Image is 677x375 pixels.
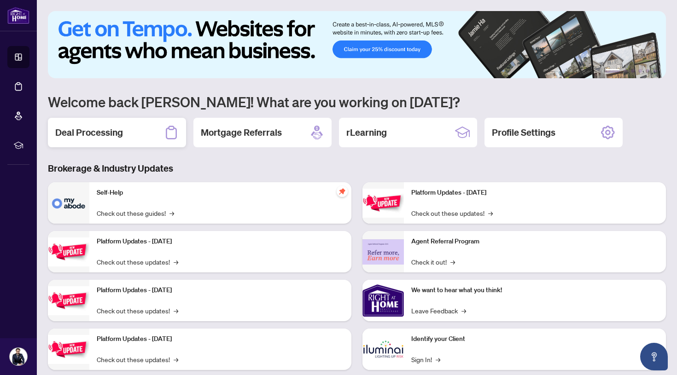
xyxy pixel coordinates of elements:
[362,189,404,218] img: Platform Updates - June 23, 2025
[411,208,493,218] a: Check out these updates!→
[411,285,659,295] p: We want to hear what you think!
[174,306,178,316] span: →
[450,257,455,267] span: →
[653,69,657,73] button: 6
[97,285,344,295] p: Platform Updates - [DATE]
[631,69,635,73] button: 3
[97,334,344,344] p: Platform Updates - [DATE]
[411,354,440,364] a: Sign In!→
[97,257,178,267] a: Check out these updates!→
[48,237,89,266] img: Platform Updates - September 16, 2025
[48,162,666,175] h3: Brokerage & Industry Updates
[461,306,466,316] span: →
[97,354,178,364] a: Check out these updates!→
[411,334,659,344] p: Identify your Client
[7,7,29,24] img: logo
[362,239,404,265] img: Agent Referral Program
[362,280,404,321] img: We want to hear what you think!
[48,335,89,364] img: Platform Updates - July 8, 2025
[174,257,178,267] span: →
[97,306,178,316] a: Check out these updates!→
[362,329,404,370] img: Identify your Client
[411,237,659,247] p: Agent Referral Program
[201,126,282,139] h2: Mortgage Referrals
[337,186,348,197] span: pushpin
[638,69,642,73] button: 4
[605,69,620,73] button: 1
[48,182,89,224] img: Self-Help
[97,188,344,198] p: Self-Help
[174,354,178,364] span: →
[411,257,455,267] a: Check it out!→
[640,343,668,370] button: Open asap
[10,348,27,365] img: Profile Icon
[55,126,123,139] h2: Deal Processing
[411,188,659,198] p: Platform Updates - [DATE]
[97,208,174,218] a: Check out these guides!→
[646,69,649,73] button: 5
[48,11,666,78] img: Slide 0
[492,126,555,139] h2: Profile Settings
[411,306,466,316] a: Leave Feedback→
[169,208,174,218] span: →
[97,237,344,247] p: Platform Updates - [DATE]
[624,69,627,73] button: 2
[436,354,440,364] span: →
[48,286,89,315] img: Platform Updates - July 21, 2025
[488,208,493,218] span: →
[48,93,666,110] h1: Welcome back [PERSON_NAME]! What are you working on [DATE]?
[346,126,387,139] h2: rLearning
